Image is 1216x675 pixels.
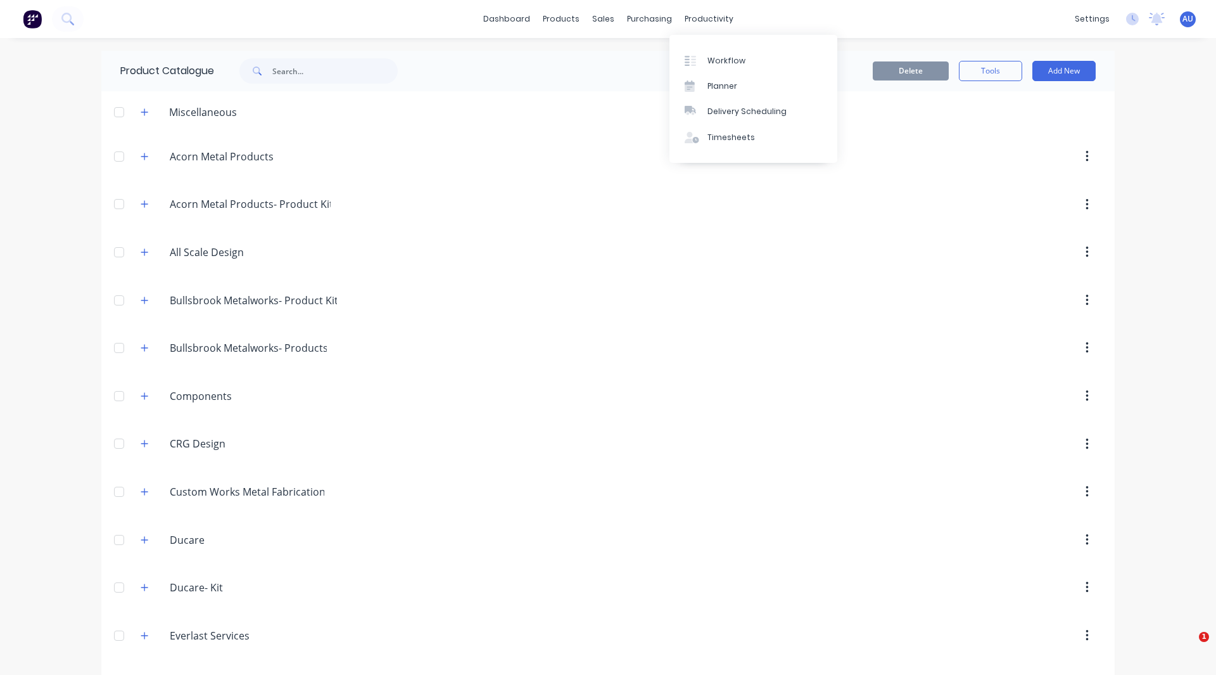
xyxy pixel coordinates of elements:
a: dashboard [477,10,536,29]
div: settings [1068,10,1116,29]
a: Delivery Scheduling [669,99,837,124]
input: Search... [272,58,398,84]
a: Planner [669,74,837,99]
input: Enter category name [170,436,320,451]
iframe: Intercom live chat [1173,632,1203,662]
input: Enter category name [170,580,320,595]
div: sales [586,10,621,29]
input: Enter category name [170,149,320,164]
div: productivity [678,10,740,29]
input: Enter category name [170,532,320,548]
input: Enter category name [170,484,324,499]
div: Workflow [707,55,745,67]
button: Delete [873,61,949,80]
a: Timesheets [669,125,837,150]
button: Tools [959,61,1022,81]
input: Enter category name [170,389,320,404]
span: AU [1182,13,1193,25]
div: Product Catalogue [101,51,214,91]
div: Miscellaneous [159,105,247,120]
img: Factory [23,10,42,29]
span: 1 [1199,632,1209,642]
input: Enter category name [170,340,327,356]
button: Add New [1032,61,1096,81]
input: Enter category name [170,245,320,260]
input: Enter category name [170,628,320,643]
div: Timesheets [707,132,755,143]
div: Planner [707,80,737,92]
a: Workflow [669,48,837,73]
input: Enter category name [170,196,331,212]
div: Delivery Scheduling [707,106,787,117]
div: purchasing [621,10,678,29]
input: Enter category name [170,293,337,308]
div: products [536,10,586,29]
